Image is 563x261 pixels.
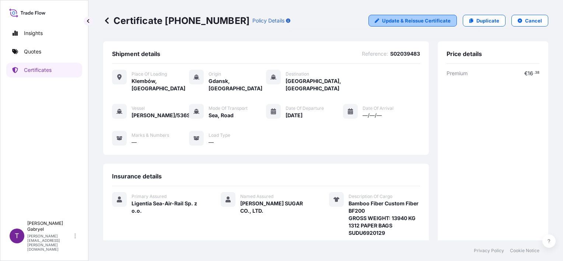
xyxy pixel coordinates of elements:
[209,139,214,146] span: —
[6,63,82,77] a: Certificates
[112,173,162,180] span: Insurance details
[24,48,41,55] p: Quotes
[15,232,19,240] span: T
[463,15,506,27] a: Duplicate
[476,17,499,24] p: Duplicate
[132,139,137,146] span: —
[528,71,533,76] span: 16
[510,248,539,254] a: Cookie Notice
[447,70,468,77] span: Premium
[511,15,548,27] button: Cancel
[368,15,457,27] a: Update & Reissue Certificate
[524,71,528,76] span: €
[252,17,284,24] p: Policy Details
[382,17,451,24] p: Update & Reissue Certificate
[349,200,420,237] span: Bamboo Fiber Custom Fiber BF200 GROSS WEIGHT: 13940 KG 1312 PAPER BAGS SUDU6920129
[6,44,82,59] a: Quotes
[525,17,542,24] p: Cancel
[535,72,539,74] span: 38
[286,71,309,77] span: Destination
[534,72,535,74] span: .
[240,200,312,215] span: [PERSON_NAME] SUGAR CO., LTD.
[132,77,189,92] span: Klembów, [GEOGRAPHIC_DATA]
[363,112,382,119] span: —/—/—
[6,26,82,41] a: Insights
[474,248,504,254] a: Privacy Policy
[132,194,167,199] span: Primary Assured
[286,112,303,119] span: [DATE]
[286,77,343,92] span: [GEOGRAPHIC_DATA], [GEOGRAPHIC_DATA]
[132,112,189,119] span: [PERSON_NAME]/536S
[24,66,52,74] p: Certificates
[27,234,73,251] p: [PERSON_NAME][EMAIL_ADDRESS][PERSON_NAME][DOMAIN_NAME]
[132,200,203,215] span: Ligentia Sea-Air-Rail Sp. z o.o.
[132,105,145,111] span: Vessel
[447,50,482,58] span: Price details
[209,112,234,119] span: Sea, Road
[209,132,230,138] span: Load Type
[24,29,43,37] p: Insights
[132,132,169,138] span: Marks & Numbers
[362,50,388,58] span: Reference :
[209,105,248,111] span: Mode of Transport
[390,50,420,58] span: S02039483
[363,105,394,111] span: Date of Arrival
[349,194,392,199] span: Description Of Cargo
[112,50,160,58] span: Shipment details
[209,77,266,92] span: Gdansk, [GEOGRAPHIC_DATA]
[240,194,273,199] span: Named Assured
[132,71,167,77] span: Place of Loading
[286,105,324,111] span: Date of Departure
[209,71,221,77] span: Origin
[103,15,249,27] p: Certificate [PHONE_NUMBER]
[27,220,73,232] p: [PERSON_NAME] Gabryel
